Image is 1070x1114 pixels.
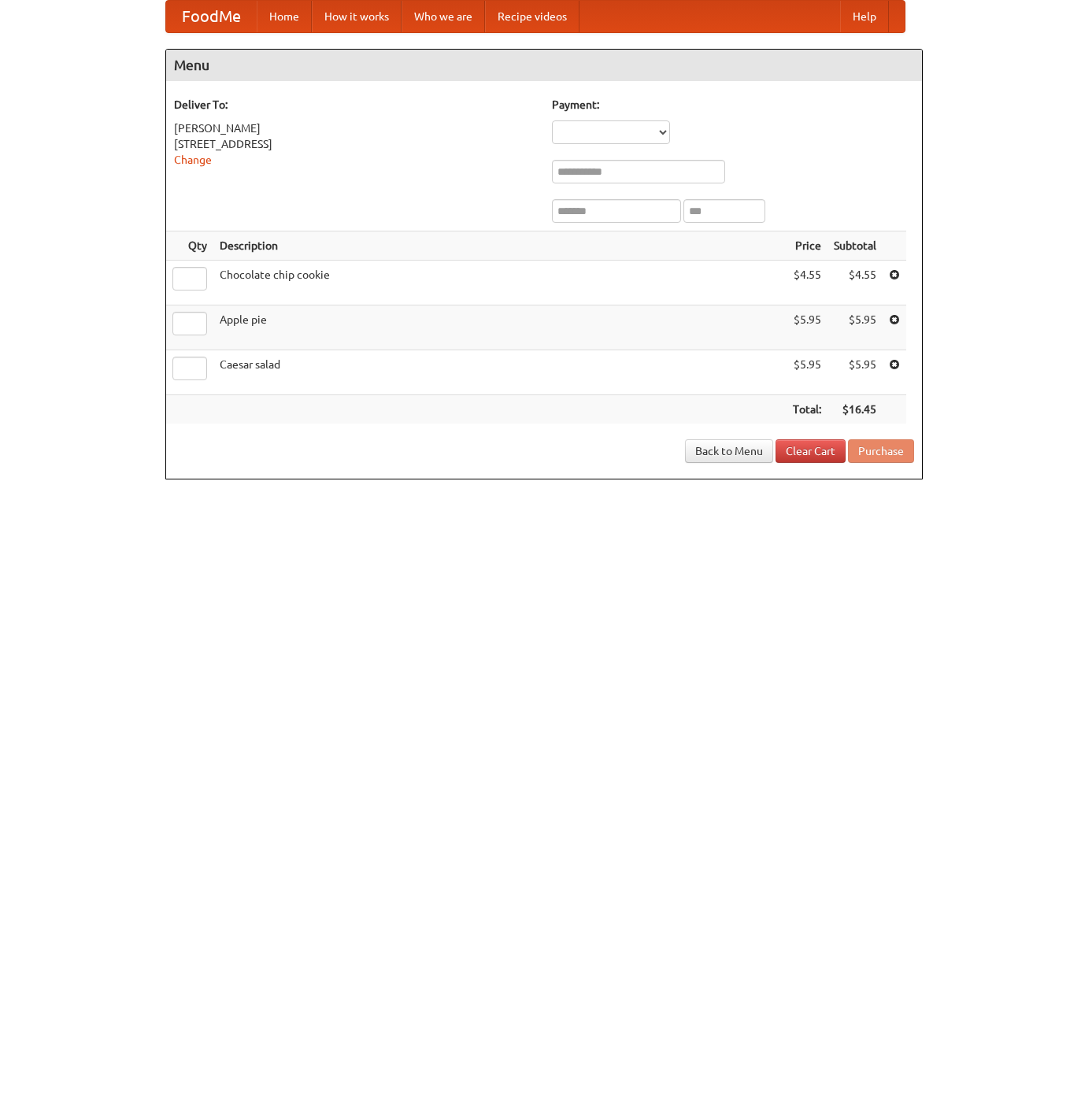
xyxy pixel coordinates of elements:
[827,350,883,395] td: $5.95
[402,1,485,32] a: Who we are
[174,120,536,136] div: [PERSON_NAME]
[552,97,914,113] h5: Payment:
[174,154,212,166] a: Change
[213,261,787,305] td: Chocolate chip cookie
[174,136,536,152] div: [STREET_ADDRESS]
[485,1,579,32] a: Recipe videos
[166,50,922,81] h4: Menu
[827,231,883,261] th: Subtotal
[174,97,536,113] h5: Deliver To:
[787,350,827,395] td: $5.95
[312,1,402,32] a: How it works
[787,231,827,261] th: Price
[827,261,883,305] td: $4.55
[827,305,883,350] td: $5.95
[827,395,883,424] th: $16.45
[213,305,787,350] td: Apple pie
[257,1,312,32] a: Home
[787,305,827,350] td: $5.95
[685,439,773,463] a: Back to Menu
[776,439,846,463] a: Clear Cart
[166,1,257,32] a: FoodMe
[840,1,889,32] a: Help
[166,231,213,261] th: Qty
[787,261,827,305] td: $4.55
[848,439,914,463] button: Purchase
[787,395,827,424] th: Total:
[213,231,787,261] th: Description
[213,350,787,395] td: Caesar salad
